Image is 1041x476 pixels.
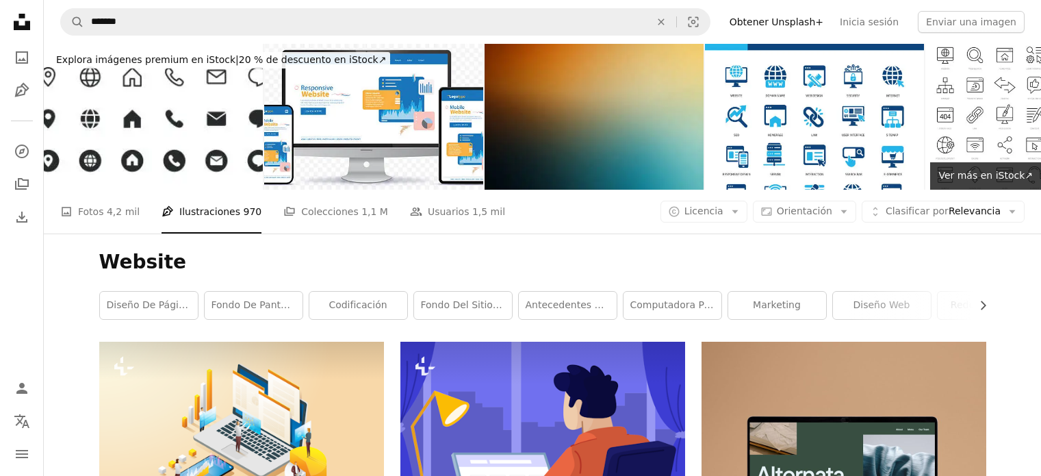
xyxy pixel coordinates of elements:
[8,44,36,71] a: Fotos
[56,54,239,65] span: Explora imágenes premium en iStock |
[938,292,1036,319] a: redes sociales
[971,292,986,319] button: desplazar lista a la derecha
[705,44,924,190] img: Iconos sólidos de glifos del sitio web. Contiene Internet, diseño web, programación, colección de...
[646,9,676,35] button: Borrar
[728,292,826,319] a: marketing
[99,250,986,275] h1: Website
[8,440,36,468] button: Menú
[107,204,140,219] span: 4,2 mil
[938,170,1033,181] span: Ver más en iStock ↗
[8,203,36,231] a: Historial de descargas
[414,292,512,319] a: Fondo del sitio web
[52,52,390,68] div: 20 % de descuento en iStock ↗
[677,9,710,35] button: Búsqueda visual
[519,292,617,319] a: Antecedentes de la cartera
[8,171,36,198] a: Colecciones
[660,201,747,223] button: Licencia
[886,205,949,216] span: Clasificar por
[400,442,685,455] a: Un hombre sentado en una silla usando una computadora portátil
[8,138,36,165] a: Explorar
[44,44,398,77] a: Explora imágenes premium en iStock|20 % de descuento en iStock↗
[684,205,723,216] span: Licencia
[930,162,1041,190] a: Ver más en iStock↗
[918,11,1025,33] button: Enviar una imagen
[753,201,856,223] button: Orientación
[862,201,1025,223] button: Clasificar porRelevancia
[99,430,384,442] a: Análisis estadístico y diagrama Análisis de datos para sitios web y sitios móviles por grupo masc...
[283,190,388,234] a: Colecciones 1,1 M
[410,190,505,234] a: Usuarios 1,5 mil
[472,204,505,219] span: 1,5 mil
[361,204,388,219] span: 1,1 M
[60,190,140,234] a: Fotos 4,2 mil
[721,11,832,33] a: Obtener Unsplash+
[100,292,198,319] a: diseño de páginas web
[886,205,1001,218] span: Relevancia
[61,9,84,35] button: Buscar en Unsplash
[777,205,832,216] span: Orientación
[624,292,721,319] a: computadora portátil
[309,292,407,319] a: codificación
[832,11,907,33] a: Inicia sesión
[833,292,931,319] a: diseño web
[205,292,303,319] a: Fondo de pantalla 4k
[60,8,710,36] form: Encuentra imágenes en todo el sitio
[264,44,483,190] img: Responsive Website Design With Desktop Computer Screen, Mobile Phone and Tablet PC Vector Illustr...
[8,375,36,402] a: Iniciar sesión / Registrarse
[485,44,704,190] img: Abstract smooth colorful light background.
[8,408,36,435] button: Idioma
[8,77,36,104] a: Ilustraciones
[44,44,263,190] img: Business Card icon set. Editable stroke weight. Pixel perfect. Line- and solid-style icons.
